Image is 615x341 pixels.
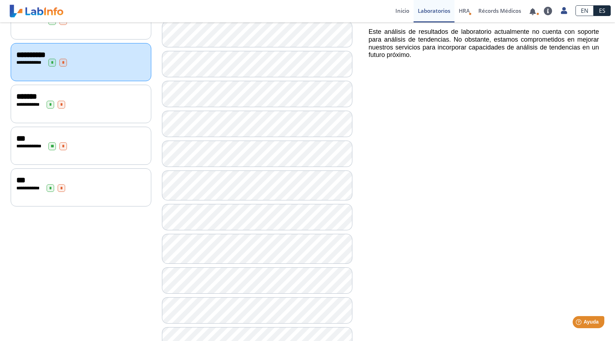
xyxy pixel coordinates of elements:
[368,28,599,59] h5: Este análisis de resultados de laboratorio actualmente no cuenta con soporte para análisis de ten...
[575,5,594,16] a: EN
[552,313,607,333] iframe: Help widget launcher
[459,7,470,14] span: HRA
[594,5,611,16] a: ES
